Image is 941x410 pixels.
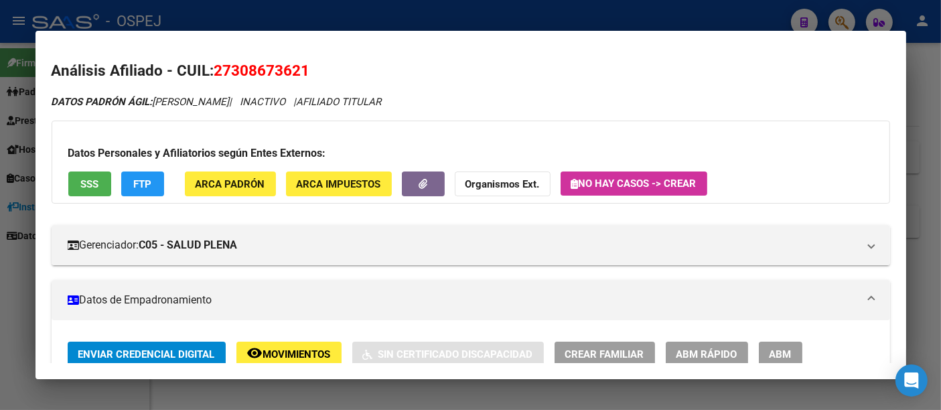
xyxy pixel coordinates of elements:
div: Open Intercom Messenger [895,364,928,397]
button: Movimientos [236,342,342,366]
h2: Análisis Afiliado - CUIL: [52,60,890,82]
i: | INACTIVO | [52,96,382,108]
button: Organismos Ext. [455,172,551,196]
span: 27308673621 [214,62,310,79]
span: AFILIADO TITULAR [297,96,382,108]
span: ABM Rápido [676,348,737,360]
span: Crear Familiar [565,348,644,360]
span: No hay casos -> Crear [571,178,697,190]
span: Movimientos [263,348,331,360]
button: Enviar Credencial Digital [68,342,226,366]
mat-panel-title: Datos de Empadronamiento [68,292,858,308]
span: FTP [133,178,151,190]
button: ABM Rápido [666,342,748,366]
button: ABM [759,342,802,366]
span: SSS [80,178,98,190]
button: Sin Certificado Discapacidad [352,342,544,366]
span: [PERSON_NAME] [52,96,230,108]
button: FTP [121,172,164,196]
strong: Organismos Ext. [465,178,540,190]
mat-icon: remove_red_eye [247,345,263,361]
span: Enviar Credencial Digital [78,348,215,360]
button: No hay casos -> Crear [561,172,707,196]
span: ARCA Padrón [196,178,265,190]
mat-panel-title: Gerenciador: [68,237,858,253]
button: ARCA Padrón [185,172,276,196]
span: Sin Certificado Discapacidad [378,348,533,360]
button: Crear Familiar [555,342,655,366]
span: ARCA Impuestos [297,178,381,190]
mat-expansion-panel-header: Gerenciador:C05 - SALUD PLENA [52,225,890,265]
mat-expansion-panel-header: Datos de Empadronamiento [52,280,890,320]
button: SSS [68,172,111,196]
h3: Datos Personales y Afiliatorios según Entes Externos: [68,145,873,161]
button: ARCA Impuestos [286,172,392,196]
strong: DATOS PADRÓN ÁGIL: [52,96,153,108]
span: ABM [770,348,792,360]
strong: C05 - SALUD PLENA [139,237,238,253]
